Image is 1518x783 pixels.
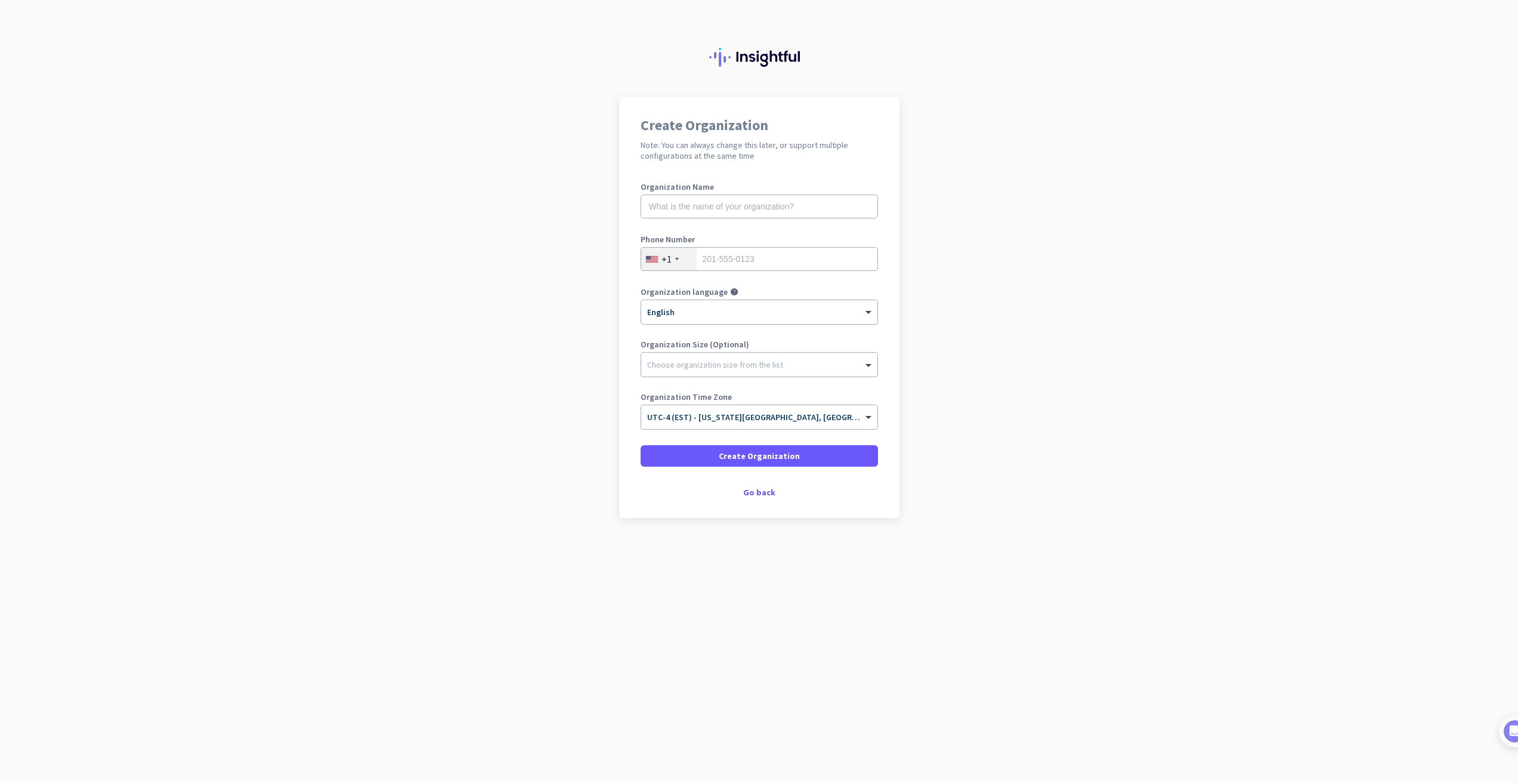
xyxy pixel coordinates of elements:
span: Create Organization [719,450,800,462]
input: 201-555-0123 [641,247,878,271]
img: Insightful [709,48,809,67]
h2: Note: You can always change this later, or support multiple configurations at the same time [641,140,878,161]
i: help [730,288,738,296]
label: Organization language [641,288,728,296]
label: Organization Size (Optional) [641,340,878,349]
button: Create Organization [641,445,878,467]
label: Phone Number [641,235,878,243]
div: +1 [661,253,672,265]
label: Organization Name [641,183,878,191]
div: Go back [641,488,878,497]
h1: Create Organization [641,118,878,132]
label: Organization Time Zone [641,393,878,401]
input: What is the name of your organization? [641,195,878,218]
